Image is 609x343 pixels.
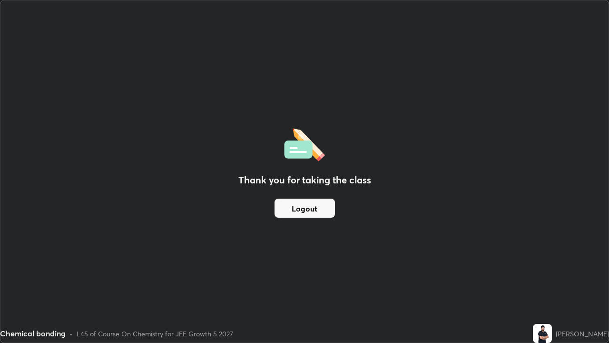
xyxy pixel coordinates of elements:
[69,329,73,339] div: •
[238,173,371,187] h2: Thank you for taking the class
[77,329,233,339] div: L45 of Course On Chemistry for JEE Growth 5 2027
[556,329,609,339] div: [PERSON_NAME]
[275,199,335,218] button: Logout
[284,125,325,161] img: offlineFeedback.1438e8b3.svg
[533,324,552,343] img: 233275cb9adc4a56a51a9adff78a3b51.jpg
